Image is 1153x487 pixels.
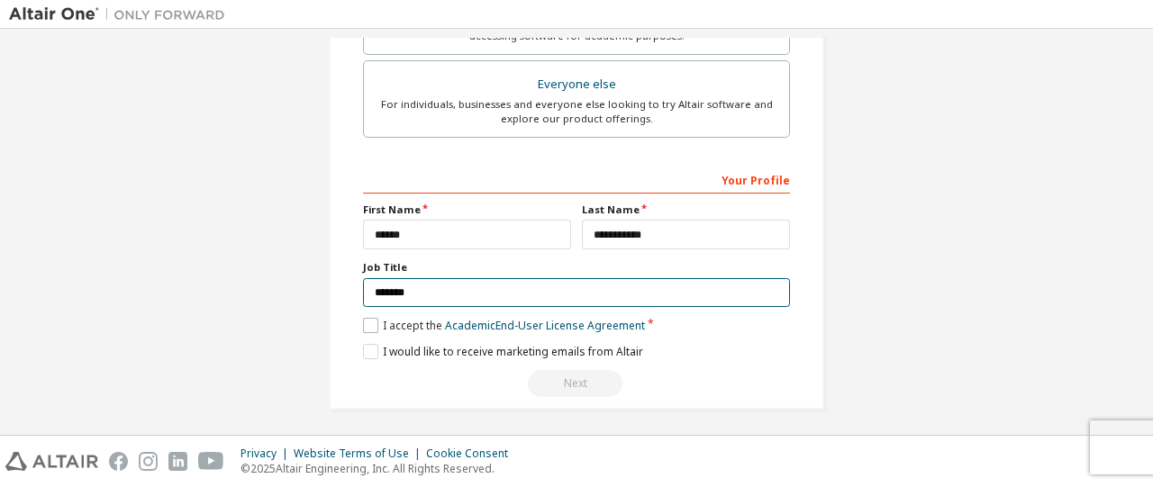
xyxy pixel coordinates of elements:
img: youtube.svg [198,452,224,471]
label: I would like to receive marketing emails from Altair [363,344,643,359]
label: First Name [363,203,571,217]
a: Academic End-User License Agreement [445,318,645,333]
label: Job Title [363,260,790,275]
p: © 2025 Altair Engineering, Inc. All Rights Reserved. [241,461,519,476]
img: facebook.svg [109,452,128,471]
img: linkedin.svg [168,452,187,471]
div: Your Profile [363,165,790,194]
img: Altair One [9,5,234,23]
img: altair_logo.svg [5,452,98,471]
label: Last Name [582,203,790,217]
div: Privacy [241,446,294,461]
label: I accept the [363,318,645,333]
div: Cookie Consent [426,446,519,461]
div: For individuals, businesses and everyone else looking to try Altair software and explore our prod... [375,97,778,126]
div: Website Terms of Use [294,446,426,461]
div: Everyone else [375,72,778,97]
div: Read and acccept EULA to continue [363,370,790,397]
img: instagram.svg [139,452,158,471]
